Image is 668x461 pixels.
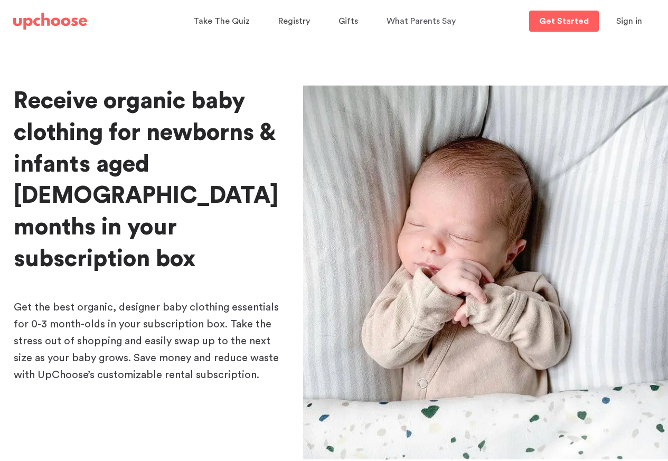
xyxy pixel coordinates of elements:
[13,13,87,30] img: UpChoose
[193,17,250,25] span: Take The Quiz
[603,11,655,32] button: Sign in
[616,17,642,25] span: Sign in
[14,86,286,275] h1: Receive organic baby clothing for newborns & infants aged [DEMOGRAPHIC_DATA] months in your subsc...
[387,17,456,25] span: What Parents Say
[278,11,313,32] a: Registry
[193,11,253,32] a: Take The Quiz
[539,17,589,25] p: Get Started
[278,17,310,25] span: Registry
[14,302,279,380] span: Get the best organic, designer baby clothing essentials for 0-3 month-olds in your subscription b...
[13,11,87,32] a: UpChoose
[529,11,599,32] a: Get Started
[387,11,459,32] a: What Parents Say
[338,17,358,25] span: Gifts
[338,11,361,32] a: Gifts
